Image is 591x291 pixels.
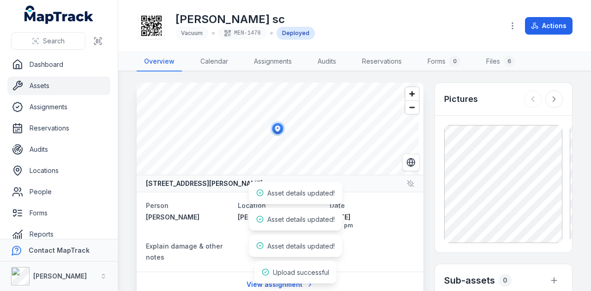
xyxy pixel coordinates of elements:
[238,213,322,222] a: [PERSON_NAME] SC - Southern - 89301
[29,246,90,254] strong: Contact MapTrack
[146,202,169,209] span: Person
[330,213,414,229] time: 8/14/2025, 3:24:20 PM
[267,189,335,197] span: Asset details updated!
[273,268,329,276] span: Upload successful
[525,17,573,35] button: Actions
[7,77,110,95] a: Assets
[175,12,315,27] h1: [PERSON_NAME] sc
[7,204,110,222] a: Forms
[479,52,522,71] a: Files6
[7,225,110,243] a: Reports
[444,274,495,287] h2: Sub-assets
[146,179,263,188] strong: [STREET_ADDRESS][PERSON_NAME]
[218,27,266,40] div: MEN-1478
[11,32,85,50] button: Search
[330,213,414,222] span: [DATE]
[7,140,110,159] a: Audits
[7,55,110,74] a: Dashboard
[499,274,512,287] div: 0
[267,215,335,223] span: Asset details updated!
[7,119,110,137] a: Reservations
[7,98,110,116] a: Assignments
[193,52,235,71] a: Calendar
[355,52,409,71] a: Reservations
[267,242,335,250] span: Asset details updated!
[181,30,203,36] span: Vacuum
[137,83,419,175] canvas: Map
[24,6,94,24] a: MapTrack
[330,222,414,229] span: 3:24 pm
[146,213,230,222] a: [PERSON_NAME]
[330,202,345,209] span: Date
[504,56,515,67] div: 6
[310,52,344,71] a: Audits
[43,36,65,46] span: Search
[444,93,478,106] h3: Pictures
[277,27,315,40] div: Deployed
[449,56,460,67] div: 0
[146,242,223,261] span: Explain damage & other notes
[33,272,87,280] strong: [PERSON_NAME]
[405,101,419,114] button: Zoom out
[238,213,368,221] span: [PERSON_NAME] SC - Southern - 89301
[420,52,468,71] a: Forms0
[238,202,266,209] span: Location
[247,52,299,71] a: Assignments
[7,161,110,180] a: Locations
[7,183,110,201] a: People
[402,154,420,171] button: Switch to Satellite View
[137,52,182,71] a: Overview
[405,87,419,101] button: Zoom in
